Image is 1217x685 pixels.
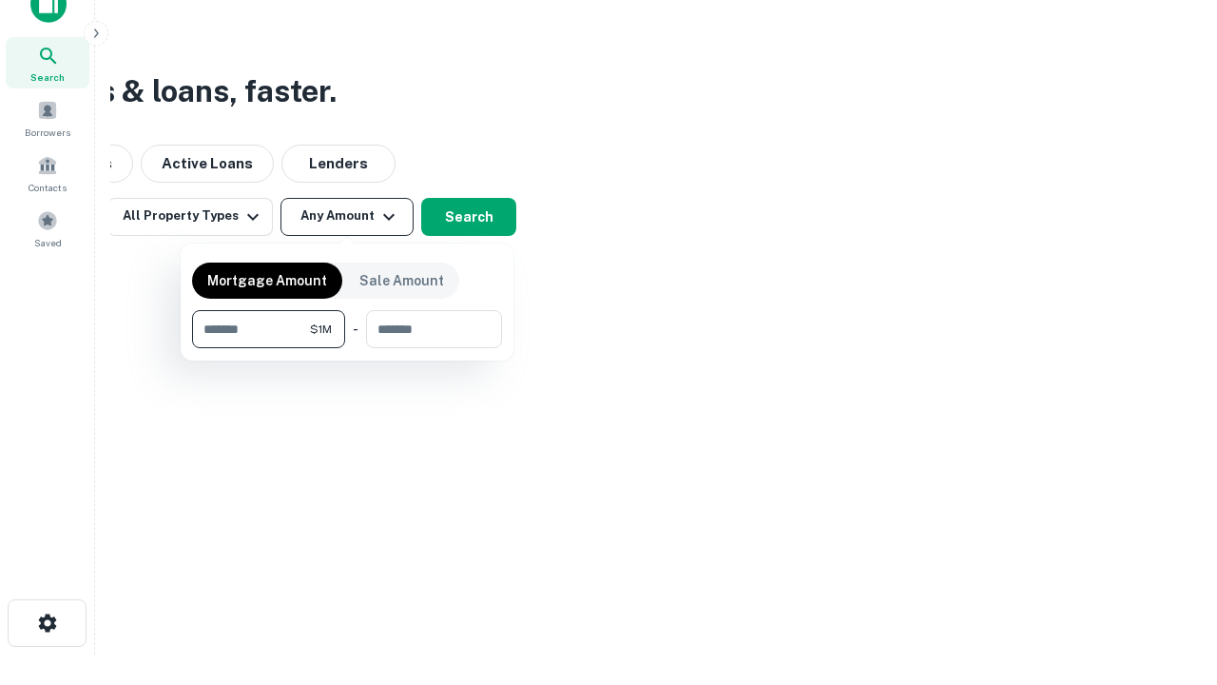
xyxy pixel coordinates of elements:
[207,270,327,291] p: Mortgage Amount
[310,321,332,338] span: $1M
[353,310,358,348] div: -
[359,270,444,291] p: Sale Amount
[1122,533,1217,624] iframe: Chat Widget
